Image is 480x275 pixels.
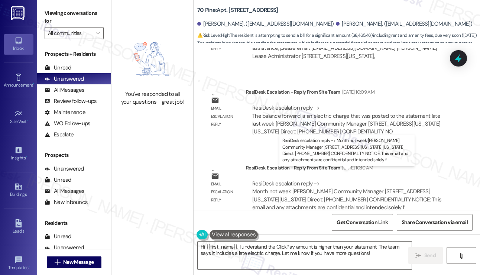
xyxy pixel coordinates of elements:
[45,233,71,240] div: Unread
[4,180,33,200] a: Buildings
[402,219,468,226] span: Share Conversation via email
[332,214,393,231] button: Get Conversation Link
[45,244,84,252] div: Unanswered
[45,165,84,173] div: Unanswered
[252,180,441,211] div: ResiDesk escalation reply -> Month not week [PERSON_NAME] Community Manager [STREET_ADDRESS][US_S...
[27,118,28,123] span: •
[45,109,85,116] div: Maintenance
[252,104,440,135] div: ResiDesk escalation reply -> The balance forward is an electric charge that was posted to the sta...
[45,176,71,184] div: Unread
[282,137,412,163] p: ResiDesk escalation reply -> Month not week [PERSON_NAME] Community Manager [STREET_ADDRESS][US_S...
[252,29,437,60] div: ResiDesk escalation reply -> Thank you for your email. I will be on vacation from [DATE] through ...
[424,252,436,259] span: Send
[197,20,334,28] div: [PERSON_NAME]. ([EMAIL_ADDRESS][DOMAIN_NAME])
[37,219,111,227] div: Residents
[120,32,185,87] img: empty-state
[4,144,33,164] a: Insights •
[45,75,84,83] div: Unanswered
[45,120,90,127] div: WO Follow-ups
[11,6,26,20] img: ResiDesk Logo
[408,247,443,264] button: Send
[45,97,97,105] div: Review follow-ups
[337,219,388,226] span: Get Conversation Link
[45,86,84,94] div: All Messages
[246,164,451,174] div: ResiDesk Escalation - Reply From Site Team
[120,90,185,106] div: You've responded to all your questions - great job!
[197,6,278,14] b: 70 Pine: Apt. [STREET_ADDRESS]
[37,50,111,58] div: Prospects + Residents
[45,198,88,206] div: New Inbounds
[246,88,451,98] div: ResiDesk Escalation - Reply From Site Team
[29,264,30,269] span: •
[37,151,111,159] div: Prospects
[458,253,464,259] i: 
[4,34,33,54] a: Inbox
[55,259,60,265] i: 
[197,32,480,55] span: : The resident is attempting to send a bill for a significant amount ($8,465.46) including rent a...
[197,32,229,38] strong: ⚠️ Risk Level: High
[45,187,84,195] div: All Messages
[26,154,27,159] span: •
[63,258,94,266] span: New Message
[211,104,240,128] div: Email escalation reply
[33,81,34,87] span: •
[47,256,102,268] button: New Message
[415,253,421,259] i: 
[45,64,71,72] div: Unread
[397,214,473,231] button: Share Conversation via email
[45,131,74,139] div: Escalate
[45,7,104,27] label: Viewing conversations for
[48,27,92,39] input: All communities
[198,242,412,269] textarea: Hi {{first_name}}, I understand the ClickPay amount is higher than your statement. The team says ...
[4,253,33,274] a: Templates •
[211,180,240,204] div: Email escalation reply
[340,164,373,172] div: [DATE] 10:10 AM
[4,107,33,127] a: Site Visit •
[95,30,100,36] i: 
[4,217,33,237] a: Leads
[336,20,473,28] div: [PERSON_NAME]. ([EMAIL_ADDRESS][DOMAIN_NAME])
[340,88,374,96] div: [DATE] 10:09 AM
